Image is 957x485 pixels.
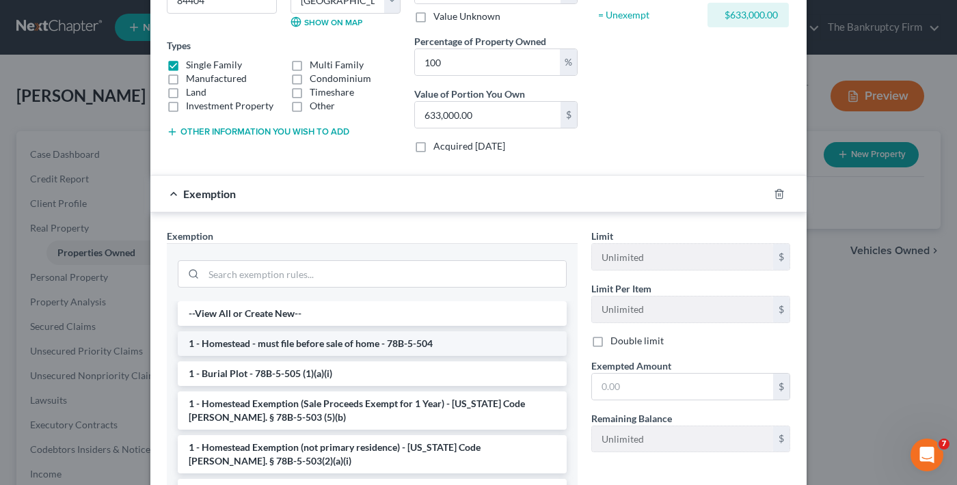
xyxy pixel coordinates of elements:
span: Exemption [167,230,213,242]
div: $ [773,374,790,400]
label: Percentage of Property Owned [414,34,546,48]
label: Remaining Balance [591,411,672,426]
label: Other [310,99,335,113]
button: Other information you wish to add [167,126,349,137]
div: = Unexempt [598,8,701,22]
li: 1 - Burial Plot - 78B-5-505 (1)(a)(i) [178,361,567,386]
label: Acquired [DATE] [433,139,505,153]
label: Value Unknown [433,10,500,23]
div: $ [561,102,577,128]
label: Timeshare [310,85,354,99]
label: Types [167,38,191,53]
span: 7 [939,439,949,449]
label: Land [186,85,206,99]
div: % [560,49,577,75]
iframe: Intercom live chat [911,439,943,471]
label: Value of Portion You Own [414,87,525,101]
input: Search exemption rules... [204,261,566,287]
div: $ [773,244,790,270]
span: Limit [591,230,613,242]
a: Show on Map [291,16,362,27]
li: --View All or Create New-- [178,301,567,326]
div: $ [773,296,790,322]
input: 0.00 [415,49,560,75]
li: 1 - Homestead Exemption (not primary residence) - [US_STATE] Code [PERSON_NAME]. § 78B-5-503(2)(a... [178,435,567,473]
input: 0.00 [592,374,773,400]
label: Limit Per Item [591,281,651,296]
input: 0.00 [415,102,561,128]
label: Condominium [310,72,371,85]
input: -- [592,296,773,322]
label: Investment Property [186,99,273,113]
label: Single Family [186,58,242,72]
input: -- [592,426,773,452]
span: Exemption [183,187,236,200]
label: Manufactured [186,72,247,85]
div: $ [773,426,790,452]
span: Exempted Amount [591,360,671,372]
div: $633,000.00 [718,8,778,22]
input: -- [592,244,773,270]
label: Multi Family [310,58,364,72]
li: 1 - Homestead Exemption (Sale Proceeds Exempt for 1 Year) - [US_STATE] Code [PERSON_NAME]. § 78B-... [178,391,567,430]
li: 1 - Homestead - must file before sale of home - 78B-5-504 [178,331,567,356]
label: Double limit [610,334,664,348]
